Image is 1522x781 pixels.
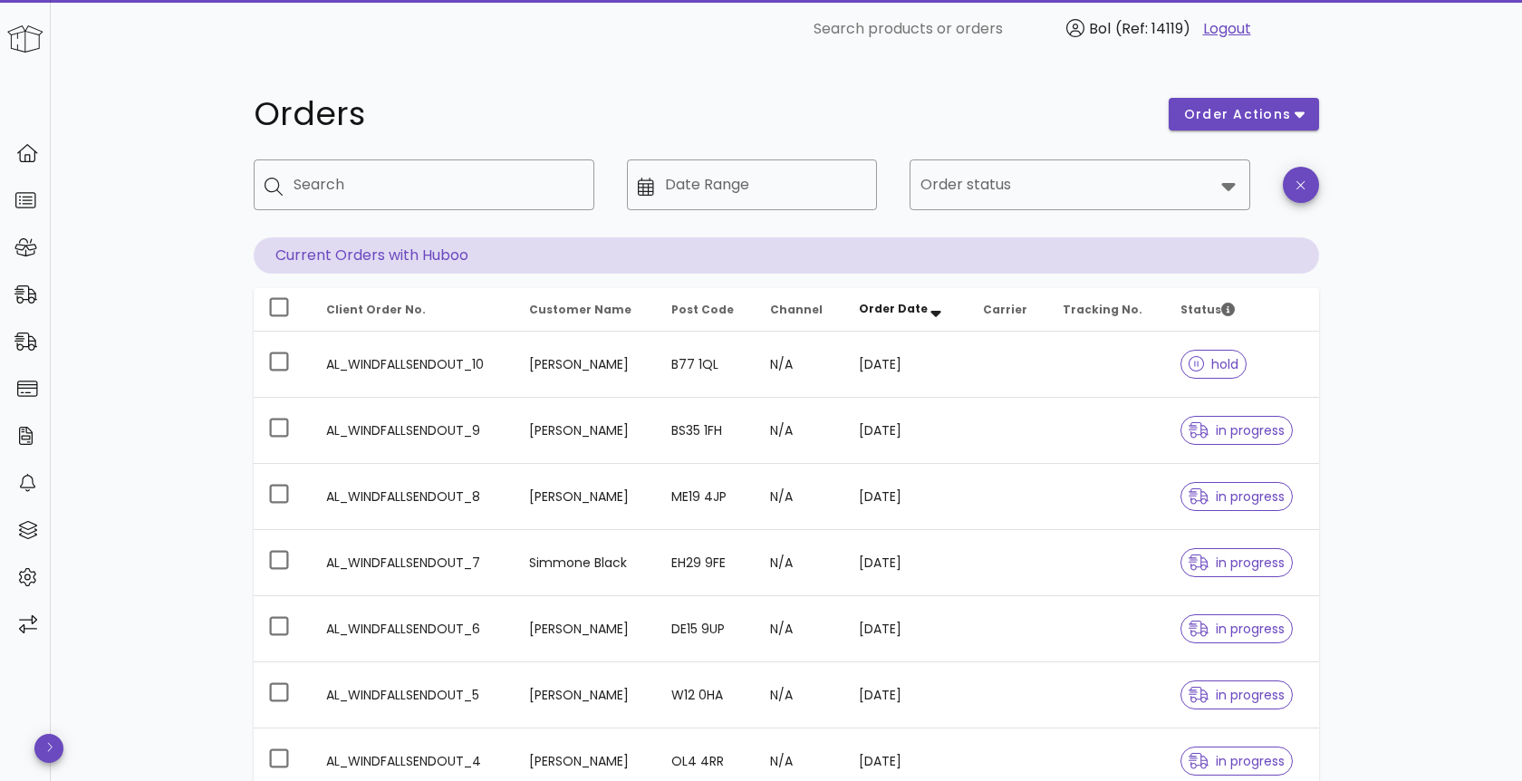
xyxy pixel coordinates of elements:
[770,302,823,317] span: Channel
[1089,18,1111,39] span: Bol
[1115,18,1190,39] span: (Ref: 14119)
[859,301,928,316] span: Order Date
[756,662,844,728] td: N/A
[1189,424,1285,437] span: in progress
[657,530,756,596] td: EH29 9FE
[254,237,1319,274] p: Current Orders with Huboo
[657,464,756,530] td: ME19 4JP
[312,464,515,530] td: AL_WINDFALLSENDOUT_8
[515,662,657,728] td: [PERSON_NAME]
[968,288,1048,332] th: Carrier
[1183,105,1292,124] span: order actions
[1189,556,1285,569] span: in progress
[529,302,631,317] span: Customer Name
[756,596,844,662] td: N/A
[1189,622,1285,635] span: in progress
[312,398,515,464] td: AL_WINDFALLSENDOUT_9
[1048,288,1166,332] th: Tracking No.
[1063,302,1142,317] span: Tracking No.
[7,25,43,53] img: Huboo Logo
[657,288,756,332] th: Post Code
[312,530,515,596] td: AL_WINDFALLSENDOUT_7
[326,302,426,317] span: Client Order No.
[515,596,657,662] td: [PERSON_NAME]
[756,332,844,398] td: N/A
[515,288,657,332] th: Customer Name
[1203,18,1251,40] a: Logout
[657,662,756,728] td: W12 0HA
[657,332,756,398] td: B77 1QL
[312,288,515,332] th: Client Order No.
[844,288,968,332] th: Order Date: Sorted descending. Activate to remove sorting.
[515,398,657,464] td: [PERSON_NAME]
[657,398,756,464] td: BS35 1FH
[756,464,844,530] td: N/A
[1180,302,1235,317] span: Status
[312,596,515,662] td: AL_WINDFALLSENDOUT_6
[1169,98,1319,130] button: order actions
[515,530,657,596] td: Simmone Black
[844,464,968,530] td: [DATE]
[1189,358,1239,371] span: hold
[756,288,844,332] th: Channel
[312,662,515,728] td: AL_WINDFALLSENDOUT_5
[515,464,657,530] td: [PERSON_NAME]
[844,530,968,596] td: [DATE]
[756,530,844,596] td: N/A
[844,596,968,662] td: [DATE]
[910,159,1250,210] div: Order status
[1189,755,1285,767] span: in progress
[671,302,734,317] span: Post Code
[254,98,1147,130] h1: Orders
[1189,490,1285,503] span: in progress
[1189,689,1285,701] span: in progress
[657,596,756,662] td: DE15 9UP
[1166,288,1319,332] th: Status
[312,332,515,398] td: AL_WINDFALLSENDOUT_10
[844,332,968,398] td: [DATE]
[756,398,844,464] td: N/A
[983,302,1027,317] span: Carrier
[515,332,657,398] td: [PERSON_NAME]
[844,398,968,464] td: [DATE]
[844,662,968,728] td: [DATE]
